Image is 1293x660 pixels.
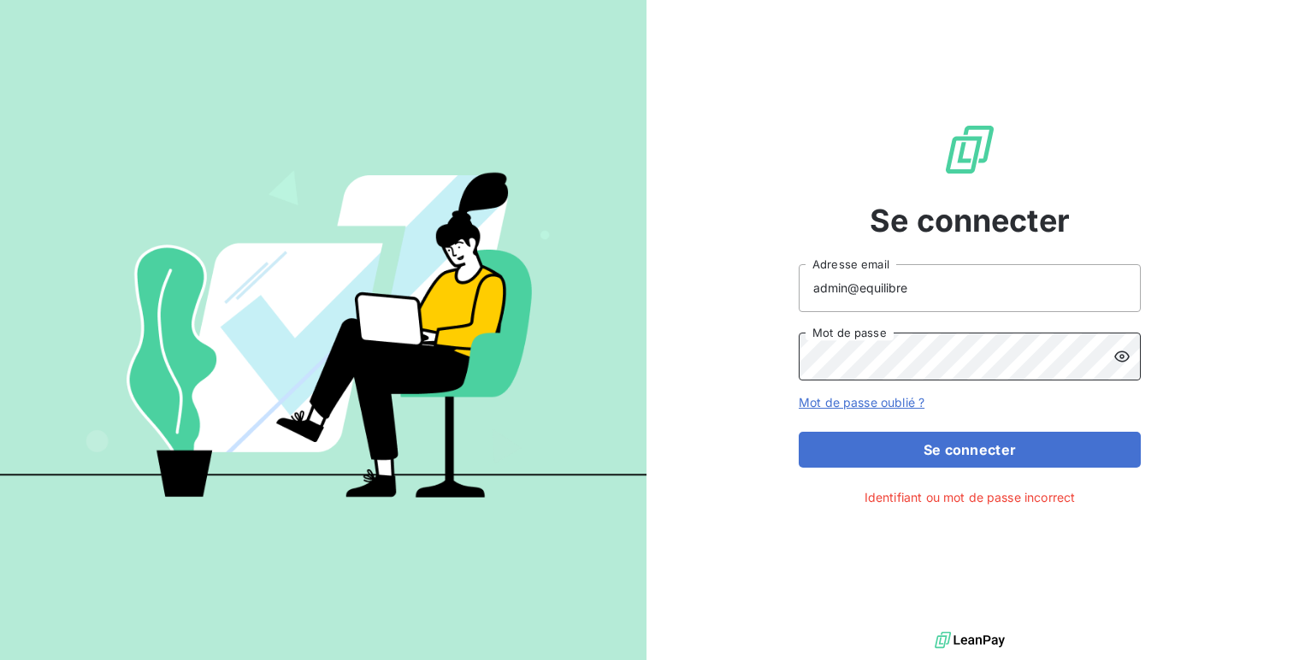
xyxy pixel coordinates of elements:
[799,395,924,410] a: Mot de passe oublié ?
[935,628,1005,653] img: logo
[799,264,1141,312] input: placeholder
[865,488,1076,506] span: Identifiant ou mot de passe incorrect
[942,122,997,177] img: Logo LeanPay
[870,197,1070,244] span: Se connecter
[799,432,1141,468] button: Se connecter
